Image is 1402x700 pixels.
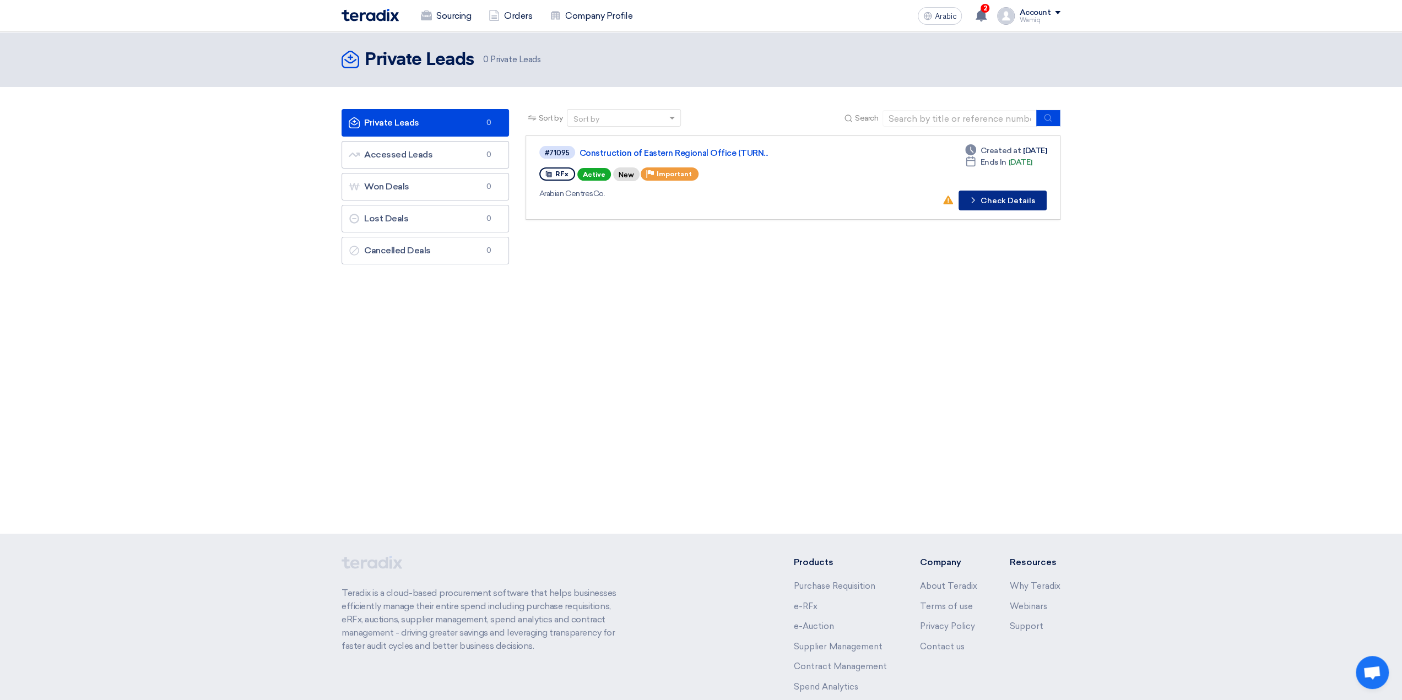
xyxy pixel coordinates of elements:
[580,148,768,158] font: Construction of Eastern Regional Office (TURN...
[981,196,1035,205] font: Check Details
[1019,17,1040,24] font: Wamiq
[364,149,432,160] font: Accessed Leads
[981,146,1021,155] font: Created at
[959,191,1047,210] button: Check Details
[573,115,599,124] font: Sort by
[1010,601,1047,611] a: Webinars
[1023,146,1047,155] font: [DATE]
[1010,581,1060,591] a: Why Teradix
[794,642,883,652] a: Supplier Management
[883,110,1037,127] input: Search by title or reference number
[1019,8,1051,17] font: Account
[365,51,474,69] font: Private Leads
[486,246,491,254] font: 0
[412,4,480,28] a: Sourcing
[342,237,509,264] a: Cancelled Deals0
[983,4,987,12] font: 2
[794,682,858,692] a: Spend Analytics
[794,601,818,611] a: e-RFx
[997,7,1015,25] img: profile_test.png
[342,9,399,21] img: Teradix logo
[593,189,605,198] font: Co.
[545,149,570,157] font: #71095
[539,113,563,123] font: Sort by
[1010,557,1057,567] font: Resources
[342,109,509,137] a: Private Leads0
[580,148,855,158] a: Construction of Eastern Regional Office (TURN...
[919,601,972,611] a: Terms of use
[342,173,509,200] a: Won Deals0
[364,213,408,224] font: Lost Deals
[504,10,532,21] font: Orders
[486,182,491,191] font: 0
[539,189,593,198] font: Arabian Centres
[794,557,833,567] font: Products
[794,661,887,671] a: Contract Management
[342,141,509,169] a: Accessed Leads0
[364,117,419,128] font: Private Leads
[436,10,471,21] font: Sourcing
[342,588,616,651] font: Teradix is a cloud-based procurement software that helps businesses efficiently manage their enti...
[919,581,977,591] a: About Teradix
[794,621,834,631] a: e-Auction
[490,55,540,64] font: Private Leads
[1008,158,1032,167] font: [DATE]
[619,171,634,179] font: New
[364,245,431,256] font: Cancelled Deals
[486,150,491,159] font: 0
[919,557,961,567] font: Company
[918,7,962,25] button: Arabic
[486,118,491,127] font: 0
[364,181,409,192] font: Won Deals
[657,170,692,178] font: Important
[855,113,878,123] font: Search
[480,4,541,28] a: Orders
[1356,656,1389,689] a: Open chat
[981,158,1006,167] font: Ends In
[794,581,875,591] a: Purchase Requisition
[1010,621,1043,631] a: Support
[486,214,491,223] font: 0
[483,55,489,64] font: 0
[565,10,632,21] font: Company Profile
[919,642,964,652] a: Contact us
[919,621,975,631] a: Privacy Policy
[583,171,605,178] font: Active
[934,12,956,21] font: Arabic
[555,170,569,178] font: RFx
[342,205,509,232] a: Lost Deals0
